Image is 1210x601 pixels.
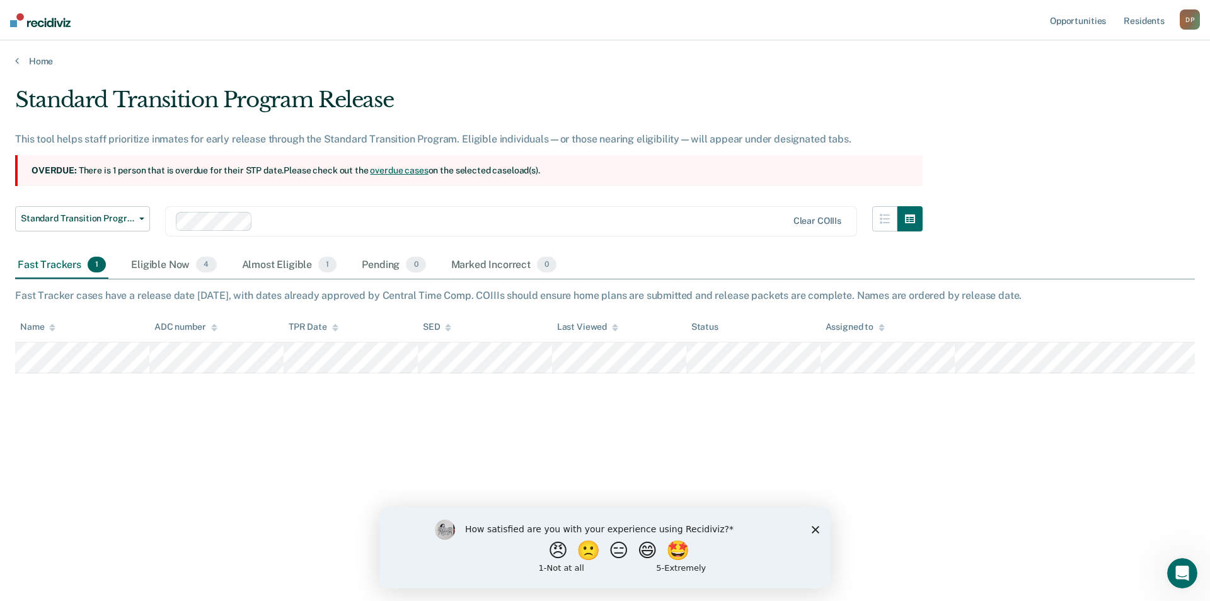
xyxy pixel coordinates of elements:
[423,322,452,332] div: SED
[15,289,1195,301] div: Fast Tracker cases have a release date [DATE], with dates already approved by Central Time Comp. ...
[537,257,556,273] span: 0
[318,257,337,273] span: 1
[793,216,841,226] div: Clear COIIIs
[32,165,77,175] strong: Overdue:
[15,252,108,279] div: Fast Trackers1
[196,257,216,273] span: 4
[1180,9,1200,30] div: D P
[15,155,923,186] section: There is 1 person that is overdue for their STP date. Please check out the on the selected caselo...
[557,322,618,332] div: Last Viewed
[449,252,560,279] div: Marked Incorrect0
[21,213,134,224] span: Standard Transition Program Release
[359,252,428,279] div: Pending0
[10,13,71,27] img: Recidiviz
[406,257,425,273] span: 0
[88,257,106,273] span: 1
[129,252,219,279] div: Eligible Now4
[15,133,923,145] div: This tool helps staff prioritize inmates for early release through the Standard Transition Progra...
[15,87,923,123] div: Standard Transition Program Release
[1167,558,1197,588] iframe: Intercom live chat
[15,55,1195,67] a: Home
[20,322,55,332] div: Name
[379,507,831,588] iframe: Survey by Kim from Recidiviz
[370,165,428,175] a: overdue cases
[826,322,885,332] div: Assigned to
[239,252,340,279] div: Almost Eligible1
[154,322,217,332] div: ADC number
[15,206,150,231] button: Standard Transition Program Release
[1180,9,1200,30] button: DP
[289,322,338,332] div: TPR Date
[691,322,718,332] div: Status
